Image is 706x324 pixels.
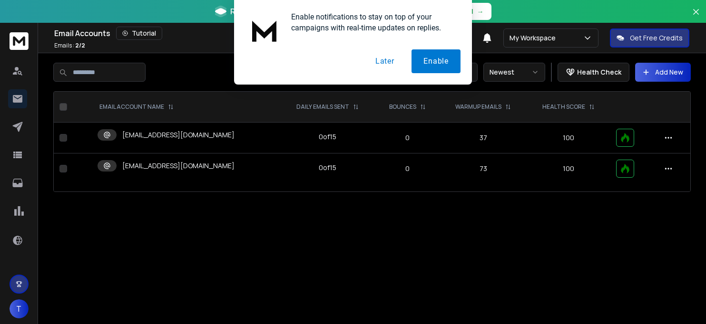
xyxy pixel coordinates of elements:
[527,153,610,184] td: 100
[99,103,174,111] div: EMAIL ACCOUNT NAME
[381,164,434,173] p: 0
[455,103,501,111] p: WARMUP EMAILS
[389,103,416,111] p: BOUNCES
[542,103,585,111] p: HEALTH SCORE
[122,161,235,171] p: [EMAIL_ADDRESS][DOMAIN_NAME]
[527,123,610,153] td: 100
[284,11,461,33] div: Enable notifications to stay on top of your campaigns with real-time updates on replies.
[412,49,461,73] button: Enable
[10,299,29,318] button: T
[440,153,527,184] td: 73
[381,133,434,143] p: 0
[296,103,349,111] p: DAILY EMAILS SENT
[319,132,336,142] div: 0 of 15
[440,123,527,153] td: 37
[122,130,235,140] p: [EMAIL_ADDRESS][DOMAIN_NAME]
[319,163,336,172] div: 0 of 15
[245,11,284,49] img: notification icon
[363,49,406,73] button: Later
